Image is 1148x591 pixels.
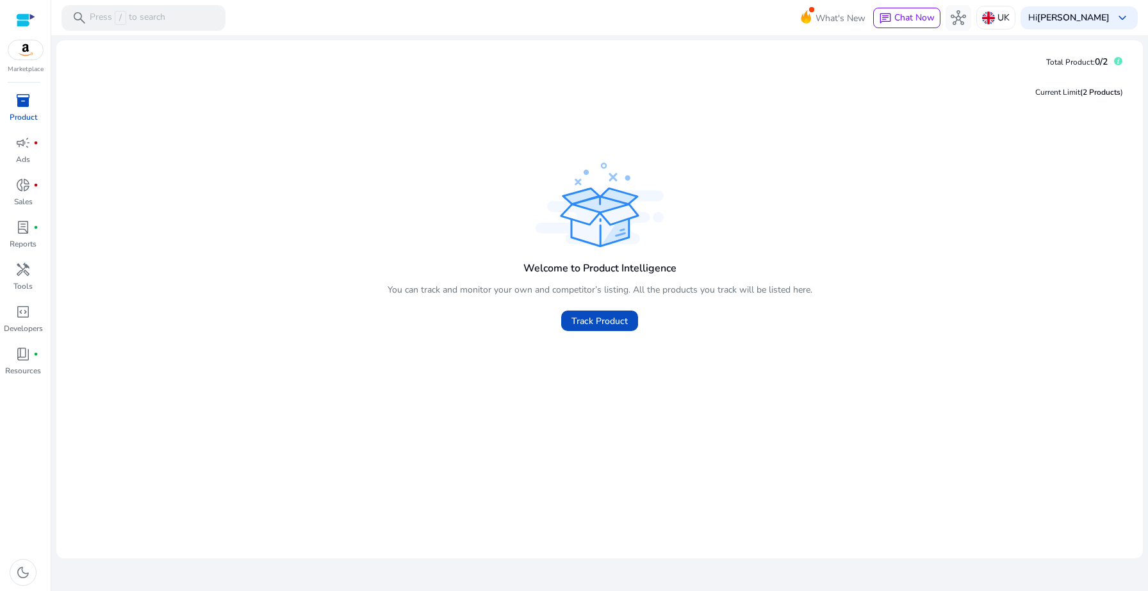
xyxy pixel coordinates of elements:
span: fiber_manual_record [33,182,38,188]
span: keyboard_arrow_down [1115,10,1130,26]
p: Ads [16,154,30,165]
span: search [72,10,87,26]
b: [PERSON_NAME] [1037,12,1110,24]
span: fiber_manual_record [33,225,38,230]
span: hub [951,10,966,26]
p: Product [10,111,37,123]
div: Current Limit ) [1035,86,1123,98]
span: inventory_2 [15,93,31,108]
span: Total Product: [1046,57,1095,67]
span: Chat Now [894,12,935,24]
p: Developers [4,323,43,334]
p: UK [997,6,1010,29]
span: code_blocks [15,304,31,320]
h4: Welcome to Product Intelligence [523,263,676,275]
img: track_product.svg [536,163,664,247]
img: uk.svg [982,12,995,24]
p: Resources [5,365,41,376]
span: chat [879,12,892,25]
span: book_4 [15,346,31,362]
span: fiber_manual_record [33,352,38,357]
span: campaign [15,135,31,150]
span: lab_profile [15,220,31,235]
p: Tools [13,280,33,292]
img: amazon.svg [8,40,43,60]
span: fiber_manual_record [33,140,38,145]
span: 0/2 [1095,56,1108,68]
p: Marketplace [8,65,44,74]
p: Reports [10,238,37,250]
span: donut_small [15,177,31,193]
span: handyman [15,262,31,277]
p: Press to search [90,11,165,25]
span: / [115,11,126,25]
span: dark_mode [15,565,31,580]
button: hub [946,5,971,31]
button: chatChat Now [873,8,940,28]
p: You can track and monitor your own and competitor’s listing. All the products you track will be l... [388,283,812,296]
p: Sales [14,196,33,207]
p: Hi [1028,13,1110,22]
span: (2 Products [1080,87,1120,97]
span: Track Product [571,314,628,328]
span: What's New [816,7,865,29]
